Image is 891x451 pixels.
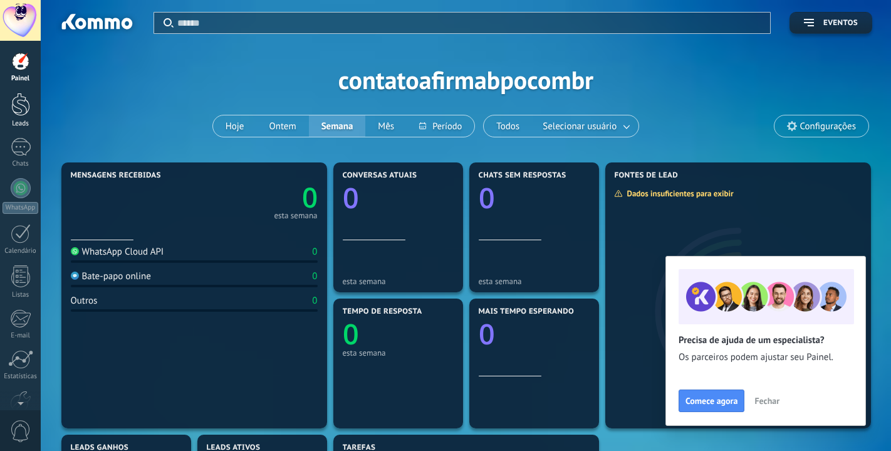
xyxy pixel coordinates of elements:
div: esta semana [343,277,454,286]
button: Selecionar usuário [532,115,638,137]
button: Período [407,115,474,137]
div: Chats [3,160,39,168]
button: Fechar [749,391,785,410]
span: Fontes de lead [615,171,679,180]
div: Listas [3,291,39,299]
button: Todos [484,115,532,137]
img: Bate-papo online [71,272,79,280]
span: Chats sem respostas [479,171,566,180]
div: Estatísticas [3,373,39,381]
text: 0 [343,315,359,353]
h2: Precisa de ajuda de um especialista? [679,334,853,346]
div: esta semana [479,277,590,286]
button: Hoje [213,115,257,137]
button: Semana [309,115,366,137]
button: Comece agora [679,390,744,412]
div: 0 [312,246,317,258]
div: Dados insuficientes para exibir [614,188,742,199]
text: 0 [301,178,317,216]
div: esta semana [343,348,454,358]
button: Eventos [789,12,872,34]
span: Os parceiros podem ajustar seu Painel. [679,351,853,364]
span: Tempo de resposta [343,307,422,316]
div: Bate-papo online [71,270,151,282]
div: 0 [312,295,317,307]
text: 0 [479,315,495,353]
div: Painel [3,75,39,83]
span: Conversas atuais [343,171,417,180]
button: Ontem [256,115,308,137]
span: Mais tempo esperando [479,307,575,316]
span: Configurações [800,121,856,132]
div: esta semana [274,213,317,219]
div: WhatsApp Cloud API [71,246,164,258]
a: 0 [194,178,318,216]
img: WhatsApp Cloud API [71,247,79,255]
span: Mensagens recebidas [71,171,161,180]
span: Fechar [754,396,779,405]
div: Outros [71,295,98,307]
div: E-mail [3,332,39,340]
span: Eventos [823,19,858,28]
span: Comece agora [685,396,737,405]
button: Mês [365,115,407,137]
div: Calendário [3,247,39,255]
div: 0 [312,270,317,282]
div: Leads [3,120,39,128]
text: 0 [343,179,359,217]
text: 0 [479,179,495,217]
div: WhatsApp [3,202,38,214]
span: Selecionar usuário [540,118,619,135]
